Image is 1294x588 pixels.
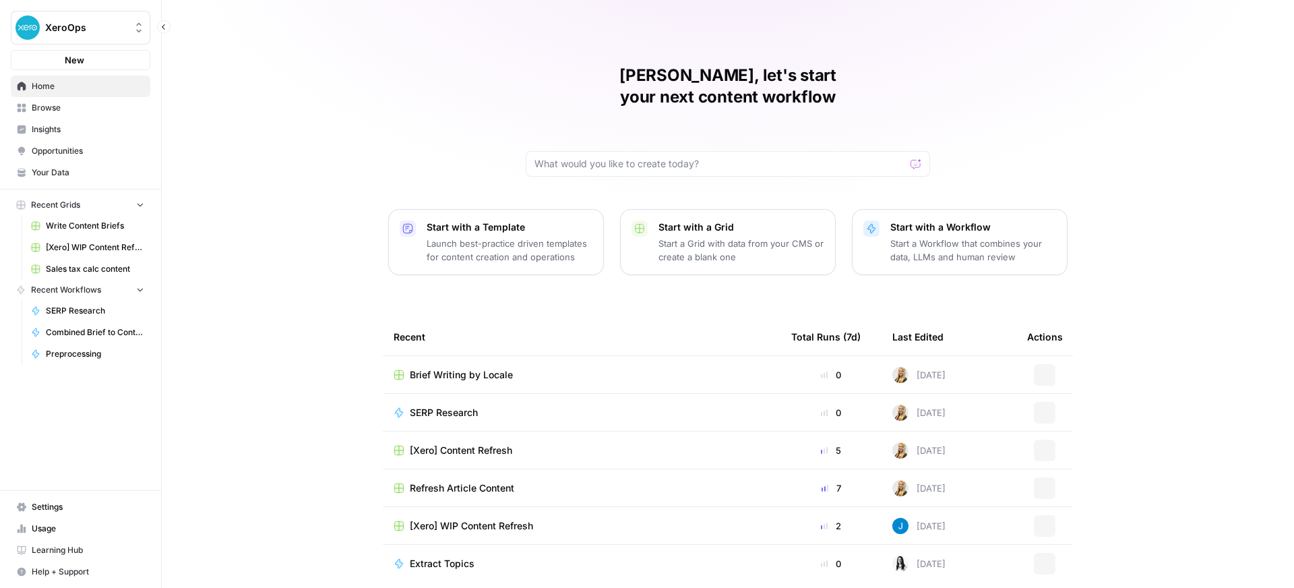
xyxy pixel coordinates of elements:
span: Opportunities [32,145,144,157]
a: Sales tax calc content [25,258,150,280]
span: Settings [32,501,144,513]
button: Start with a WorkflowStart a Workflow that combines your data, LLMs and human review [852,209,1068,275]
span: New [65,53,84,67]
a: Refresh Article Content [394,481,770,495]
div: [DATE] [892,556,946,572]
h1: [PERSON_NAME], let's start your next content workflow [526,65,930,108]
p: Start with a Workflow [890,220,1056,234]
a: Learning Hub [11,539,150,561]
span: Extract Topics [410,557,474,570]
div: 2 [791,519,871,533]
img: zka6akx770trzh69562he2ydpv4t [892,556,908,572]
a: Opportunities [11,140,150,162]
div: 7 [791,481,871,495]
div: 0 [791,557,871,570]
a: [Xero] Content Refresh [394,444,770,457]
input: What would you like to create today? [534,157,905,171]
span: Insights [32,123,144,136]
img: ygsh7oolkwauxdw54hskm6m165th [892,480,908,496]
a: Home [11,76,150,97]
button: Recent Grids [11,195,150,215]
img: ygsh7oolkwauxdw54hskm6m165th [892,405,908,421]
span: Learning Hub [32,544,144,556]
div: [DATE] [892,367,946,383]
span: Your Data [32,167,144,179]
button: Recent Workflows [11,280,150,300]
span: [Xero] WIP Content Refresh [410,519,533,533]
span: Write Content Briefs [46,220,144,232]
span: Brief Writing by Locale [410,368,513,382]
button: New [11,50,150,70]
span: [Xero] Content Refresh [410,444,512,457]
p: Start with a Grid [658,220,824,234]
div: 5 [791,444,871,457]
span: XeroOps [45,21,127,34]
span: Help + Support [32,566,144,578]
p: Start a Workflow that combines your data, LLMs and human review [890,237,1056,264]
div: Recent [394,318,770,355]
span: SERP Research [410,406,478,419]
img: f85hw8tywoplficgl91lqp4dk9qs [892,518,908,534]
a: Insights [11,119,150,140]
div: [DATE] [892,405,946,421]
span: Home [32,80,144,92]
a: Usage [11,518,150,539]
a: Brief Writing by Locale [394,368,770,382]
span: Recent Grids [31,199,80,211]
a: Write Content Briefs [25,215,150,237]
img: XeroOps Logo [16,16,40,40]
span: Browse [32,102,144,114]
img: ygsh7oolkwauxdw54hskm6m165th [892,442,908,459]
div: 0 [791,406,871,419]
span: Preprocessing [46,348,144,360]
a: SERP Research [394,406,770,419]
div: Total Runs (7d) [791,318,861,355]
span: Refresh Article Content [410,481,514,495]
button: Help + Support [11,561,150,583]
a: [Xero] WIP Content Refresh [25,237,150,258]
p: Start a Grid with data from your CMS or create a blank one [658,237,824,264]
span: [Xero] WIP Content Refresh [46,241,144,254]
a: Extract Topics [394,557,770,570]
a: Preprocessing [25,343,150,365]
button: Workspace: XeroOps [11,11,150,45]
div: [DATE] [892,480,946,496]
p: Start with a Template [427,220,592,234]
div: Actions [1027,318,1063,355]
img: ygsh7oolkwauxdw54hskm6m165th [892,367,908,383]
div: [DATE] [892,442,946,459]
span: Usage [32,523,144,535]
span: Combined Brief to Content [46,326,144,339]
span: Sales tax calc content [46,263,144,275]
a: Combined Brief to Content [25,322,150,343]
p: Launch best-practice driven templates for content creation and operations [427,237,592,264]
a: SERP Research [25,300,150,322]
div: Last Edited [892,318,944,355]
div: [DATE] [892,518,946,534]
a: Browse [11,97,150,119]
a: Your Data [11,162,150,183]
a: Settings [11,496,150,518]
button: Start with a TemplateLaunch best-practice driven templates for content creation and operations [388,209,604,275]
span: SERP Research [46,305,144,317]
span: Recent Workflows [31,284,101,296]
div: 0 [791,368,871,382]
a: [Xero] WIP Content Refresh [394,519,770,533]
button: Start with a GridStart a Grid with data from your CMS or create a blank one [620,209,836,275]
